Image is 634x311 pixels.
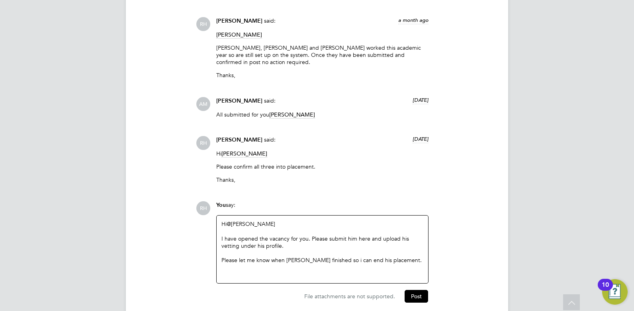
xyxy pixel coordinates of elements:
[602,279,628,305] button: Open Resource Center, 10 new notifications
[264,136,276,143] span: said:
[221,235,423,249] div: I have opened the vacancy for you. Please submit him here and upload his vetting under his profile.
[196,17,210,31] span: RH
[196,136,210,150] span: RH
[216,163,429,170] p: Please confirm all three into placement.
[216,202,226,208] span: You
[413,136,429,142] span: [DATE]
[269,111,315,119] span: [PERSON_NAME]
[216,201,429,215] div: say:
[304,293,395,300] span: File attachments are not supported.
[398,17,429,23] span: a month ago
[264,17,276,24] span: said:
[216,136,262,143] span: [PERSON_NAME]
[602,285,609,295] div: 10
[216,31,262,39] span: [PERSON_NAME]
[216,17,262,24] span: [PERSON_NAME]
[216,111,429,118] p: All submitted for you
[216,150,429,157] p: Hi
[216,176,429,183] p: Thanks,
[216,72,429,79] p: Thanks,
[264,97,276,104] span: said:
[216,97,262,104] span: [PERSON_NAME]
[221,257,423,264] div: Please let me know when [PERSON_NAME] finished so i can end his placement.
[216,44,429,66] p: [PERSON_NAME], [PERSON_NAME] and [PERSON_NAME] worked this academic year so are still set up on t...
[196,201,210,215] span: RH
[405,290,428,303] button: Post
[221,220,423,278] div: Hi ​
[221,150,267,157] span: [PERSON_NAME]
[227,220,275,227] a: @[PERSON_NAME]
[196,97,210,111] span: AM
[413,97,429,103] span: [DATE]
